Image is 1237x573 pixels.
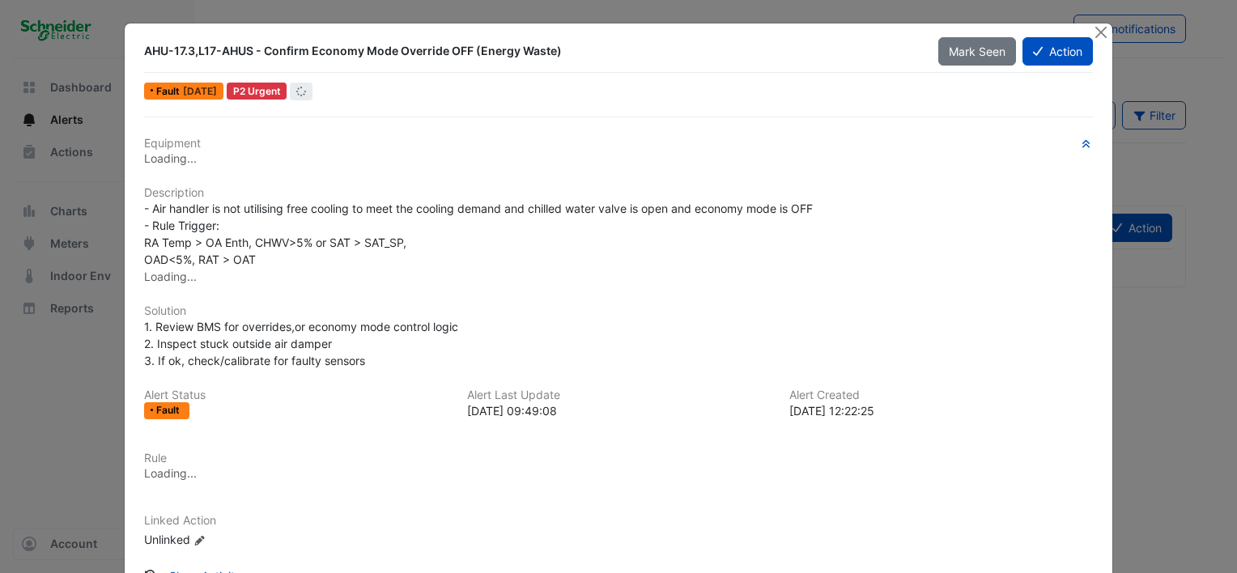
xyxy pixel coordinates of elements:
[789,388,1093,402] h6: Alert Created
[144,270,197,283] span: Loading...
[193,534,206,546] fa-icon: Edit Linked Action
[144,466,197,480] span: Loading...
[156,87,183,96] span: Fault
[144,151,197,165] span: Loading...
[144,514,1093,528] h6: Linked Action
[1022,37,1093,66] button: Action
[227,83,287,100] div: P2 Urgent
[144,186,1093,200] h6: Description
[144,43,919,59] div: AHU-17.3,L17-AHUS - Confirm Economy Mode Override OFF (Energy Waste)
[144,304,1093,318] h6: Solution
[144,137,1093,151] h6: Equipment
[144,320,458,367] span: 1. Review BMS for overrides,or economy mode control logic 2. Inspect stuck outside air damper 3. ...
[144,202,813,266] span: - Air handler is not utilising free cooling to meet the cooling demand and chilled water valve is...
[789,402,1093,419] div: [DATE] 12:22:25
[144,452,1093,465] h6: Rule
[467,402,771,419] div: [DATE] 09:49:08
[183,85,217,97] span: Wed 17-Sep-2025 09:49 AEST
[467,388,771,402] h6: Alert Last Update
[144,388,448,402] h6: Alert Status
[1092,23,1109,40] button: Close
[949,45,1005,58] span: Mark Seen
[156,405,183,415] span: Fault
[938,37,1016,66] button: Mark Seen
[144,531,338,548] div: Unlinked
